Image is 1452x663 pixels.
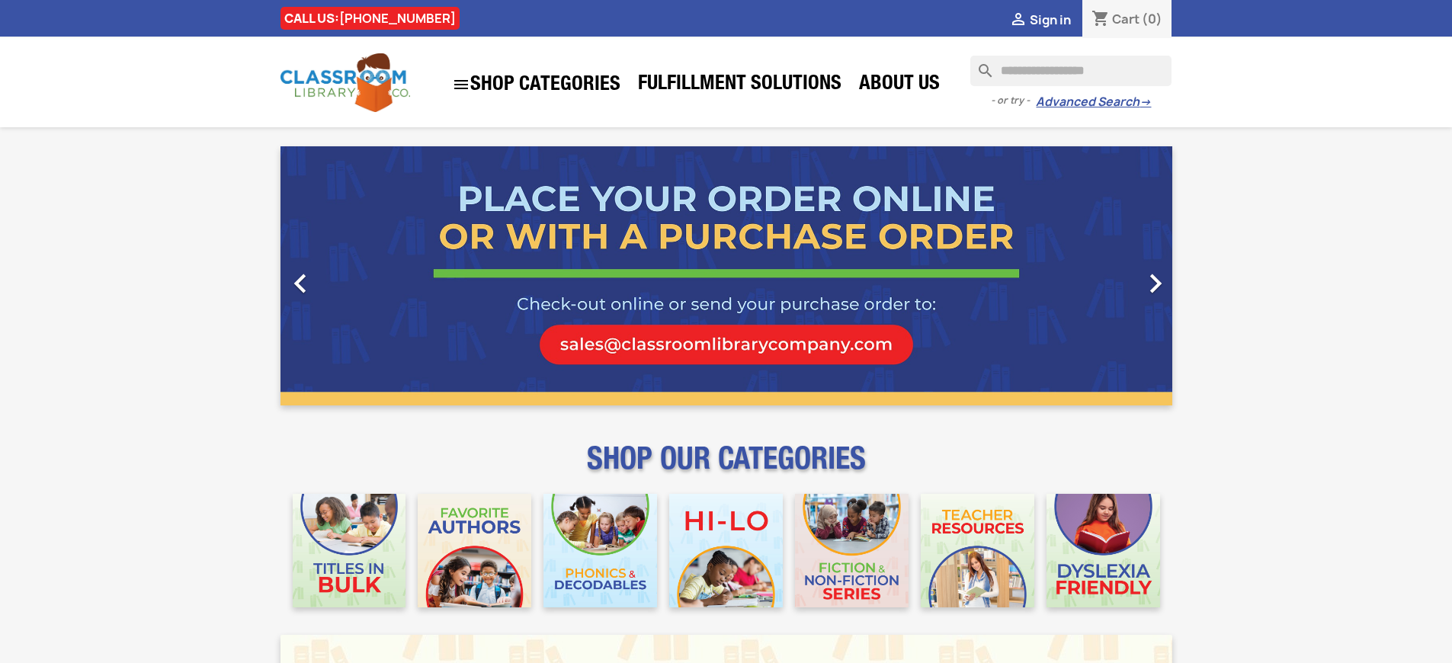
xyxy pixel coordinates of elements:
img: CLC_Teacher_Resources_Mobile.jpg [921,494,1034,607]
span: → [1139,94,1151,110]
a: Previous [280,146,415,405]
img: CLC_Dyslexia_Mobile.jpg [1047,494,1160,607]
i:  [452,75,470,94]
a: Fulfillment Solutions [630,70,849,101]
a: Advanced Search→ [1036,94,1151,110]
i:  [1009,11,1027,30]
span: Cart [1112,11,1139,27]
p: SHOP OUR CATEGORIES [280,454,1172,482]
a: About Us [851,70,947,101]
a: Next [1038,146,1172,405]
img: Classroom Library Company [280,53,410,112]
div: CALL US: [280,7,460,30]
span: - or try - [991,93,1036,108]
span: Sign in [1030,11,1071,28]
a: SHOP CATEGORIES [444,68,628,101]
input: Search [970,56,1172,86]
img: CLC_HiLo_Mobile.jpg [669,494,783,607]
span: (0) [1142,11,1162,27]
ul: Carousel container [280,146,1172,405]
i: search [970,56,989,74]
img: CLC_Favorite_Authors_Mobile.jpg [418,494,531,607]
i:  [1136,264,1175,303]
img: CLC_Phonics_And_Decodables_Mobile.jpg [543,494,657,607]
a: [PHONE_NUMBER] [339,10,456,27]
i: shopping_cart [1091,11,1110,29]
i:  [281,264,319,303]
img: CLC_Fiction_Nonfiction_Mobile.jpg [795,494,909,607]
a:  Sign in [1009,11,1071,28]
img: CLC_Bulk_Mobile.jpg [293,494,406,607]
